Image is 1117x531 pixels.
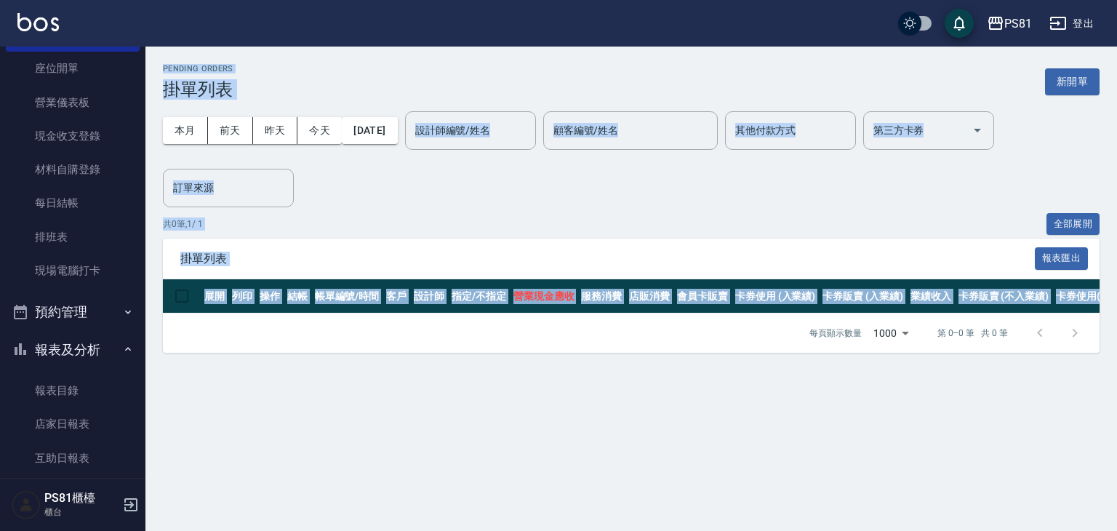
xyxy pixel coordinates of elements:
th: 卡券販賣 (不入業績) [955,279,1052,314]
p: 每頁顯示數量 [809,327,862,340]
a: 互助日報表 [6,442,140,475]
th: 操作 [256,279,284,314]
a: 排班表 [6,220,140,254]
h2: Pending Orders [163,64,233,73]
th: 指定/不指定 [448,279,510,314]
a: 營業儀表板 [6,86,140,119]
a: 新開單 [1045,74,1100,88]
img: Logo [17,13,59,31]
a: 互助排行榜 [6,475,140,508]
p: 共 0 筆, 1 / 1 [163,217,203,231]
th: 卡券使用 (入業績) [732,279,820,314]
th: 服務消費 [577,279,625,314]
button: [DATE] [342,117,397,144]
h5: PS81櫃檯 [44,491,119,506]
button: 登出 [1044,10,1100,37]
a: 每日結帳 [6,186,140,220]
button: 報表及分析 [6,331,140,369]
a: 現場電腦打卡 [6,254,140,287]
th: 卡券販賣 (入業績) [819,279,907,314]
th: 列印 [228,279,256,314]
a: 現金收支登錄 [6,119,140,153]
th: 展開 [201,279,228,314]
button: 昨天 [253,117,298,144]
button: save [945,9,974,38]
p: 第 0–0 筆 共 0 筆 [937,327,1008,340]
th: 營業現金應收 [510,279,578,314]
button: 預約管理 [6,293,140,331]
h3: 掛單列表 [163,79,233,100]
button: 前天 [208,117,253,144]
th: 卡券使用(-) [1052,279,1112,314]
button: 新開單 [1045,68,1100,95]
div: 1000 [868,314,914,353]
button: 全部展開 [1046,213,1100,236]
span: 掛單列表 [180,252,1035,266]
th: 客戶 [383,279,410,314]
th: 店販消費 [625,279,673,314]
th: 帳單編號/時間 [311,279,383,314]
button: PS81 [981,9,1038,39]
th: 設計師 [410,279,448,314]
a: 報表匯出 [1035,251,1089,265]
th: 結帳 [284,279,311,314]
div: PS81 [1004,15,1032,33]
img: Person [12,490,41,519]
a: 材料自購登錄 [6,153,140,186]
button: 今天 [297,117,342,144]
button: 本月 [163,117,208,144]
button: 報表匯出 [1035,247,1089,270]
a: 店家日報表 [6,407,140,441]
p: 櫃台 [44,506,119,519]
a: 座位開單 [6,52,140,85]
a: 報表目錄 [6,374,140,407]
button: Open [966,119,989,142]
th: 會員卡販賣 [673,279,732,314]
th: 業績收入 [907,279,955,314]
